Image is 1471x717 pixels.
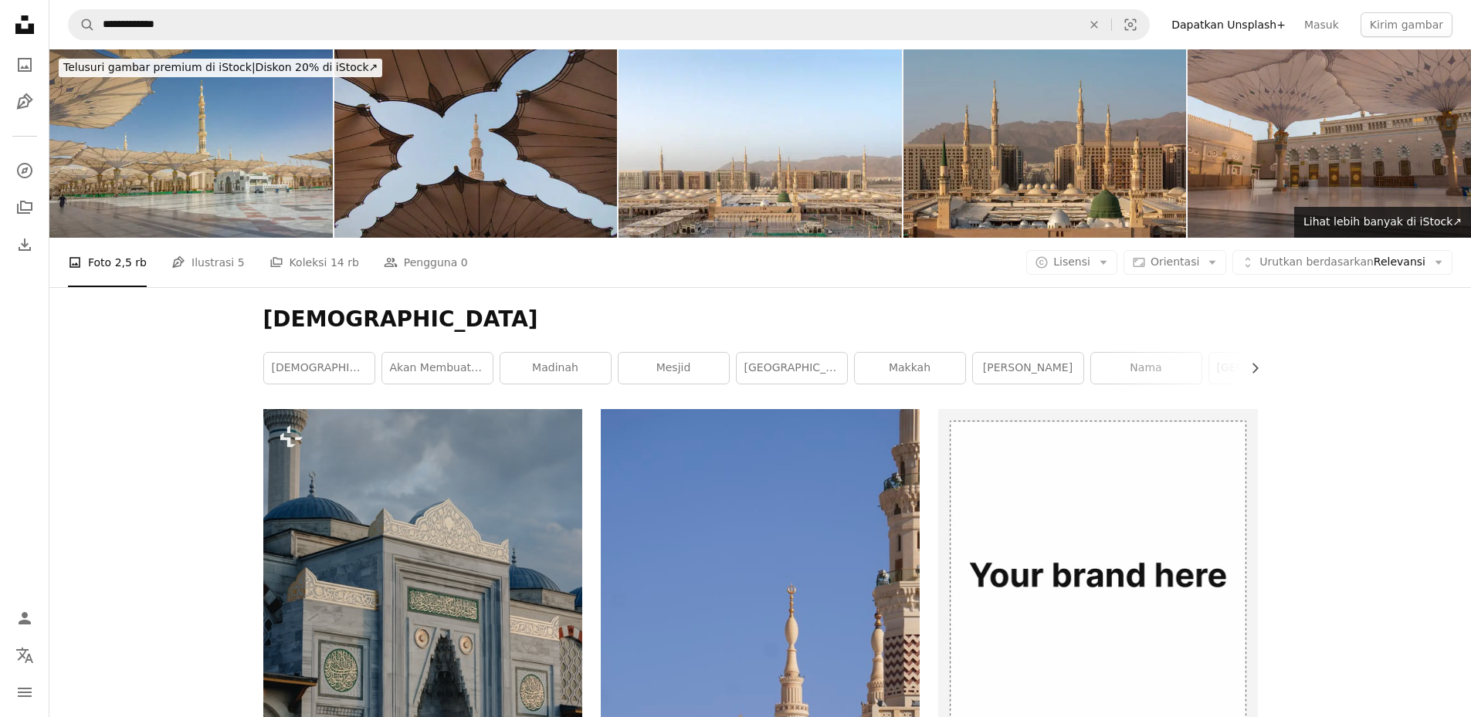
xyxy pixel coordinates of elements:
a: bangunan berkubah dengan kubah hijau [601,685,920,699]
button: Lisensi [1026,250,1117,275]
a: Ilustrasi [9,86,40,117]
a: mesjid [619,353,729,384]
span: Diskon 20% di iStock ↗ [63,61,378,73]
button: Hapus [1077,10,1111,39]
span: Urutkan berdasarkan [1259,255,1374,268]
form: Temuka visual di seluruh situs [68,9,1150,40]
span: Relevansi [1259,255,1425,270]
a: Jelajahi [9,155,40,186]
button: Pencarian visual [1112,10,1149,39]
a: Ilustrasi 5 [171,238,245,287]
a: Masuk [1295,12,1348,37]
h1: [DEMOGRAPHIC_DATA] [263,306,1258,333]
button: Orientasi [1124,250,1226,275]
a: Koleksi 14 rb [269,238,359,287]
button: Kirim gambar [1361,12,1452,37]
a: Foto [9,49,40,80]
a: Masuk/Daftar [9,603,40,634]
span: Lihat lebih banyak di iStock ↗ [1303,215,1462,228]
a: Madinah [500,353,611,384]
a: [GEOGRAPHIC_DATA], [GEOGRAPHIC_DATA] [1209,353,1320,384]
button: gulir daftar ke kanan [1241,353,1258,384]
img: The Prophet's Mosque (Al-Masjid an-Nabawi) in Medina [619,49,902,238]
button: Menu [9,677,40,708]
a: Lihat lebih banyak di iStock↗ [1294,207,1471,238]
a: akan membuat Anda [382,353,493,384]
span: 0 [461,254,468,271]
a: [PERSON_NAME] [973,353,1083,384]
button: Bahasa [9,640,40,671]
a: [DEMOGRAPHIC_DATA] [264,353,375,384]
span: Telusuri gambar premium di iStock | [63,61,256,73]
button: Urutkan berdasarkanRelevansi [1232,250,1452,275]
span: Orientasi [1151,255,1199,268]
a: Pengguna 0 [384,238,468,287]
button: Pencarian di Unsplash [69,10,95,39]
img: Menara dan Kanopi Masjid Nabawi di Madinah, Arab Saudi [334,49,618,238]
span: 5 [238,254,245,271]
a: Nama [1091,353,1202,384]
img: Masjid Nabawi (Al-Masjid an-Nabawi) di Madinah [903,49,1187,238]
a: Telusuri gambar premium di iStock|Diskon 20% di iStock↗ [49,49,391,86]
a: Riwayat Pengunduhan [9,229,40,260]
img: Al Masjid an Nabawi Saudi Arabia Al Haram Medina Madinah [49,49,333,238]
span: Lisensi [1053,255,1090,268]
a: Sebuah bangunan putih besar dengan kubah biru [263,641,582,655]
span: 14 rb [330,254,359,271]
a: Koleksi [9,192,40,223]
a: Dapatkan Unsplash+ [1162,12,1295,37]
a: Makkah [855,353,965,384]
img: Al-Masjid An-Nabawi in Medina city. Courtyard of Prophet Mosque. [1188,49,1471,238]
a: [GEOGRAPHIC_DATA][DEMOGRAPHIC_DATA] [737,353,847,384]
